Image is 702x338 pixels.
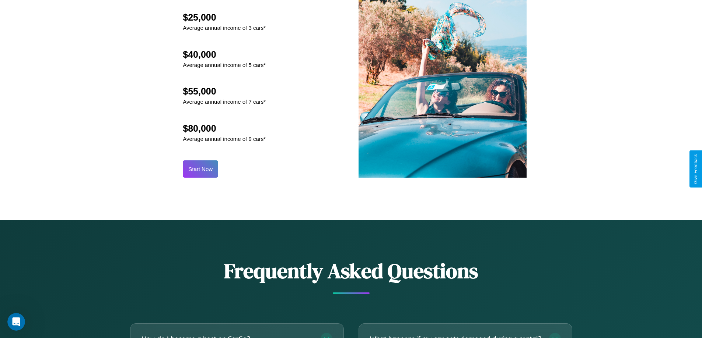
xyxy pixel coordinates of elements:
[183,49,266,60] h2: $40,000
[183,12,266,23] h2: $25,000
[183,134,266,144] p: Average annual income of 9 cars*
[183,160,218,178] button: Start Now
[183,123,266,134] h2: $80,000
[183,60,266,70] p: Average annual income of 5 cars*
[7,313,25,331] iframe: Intercom live chat
[183,86,266,97] h2: $55,000
[183,23,266,33] p: Average annual income of 3 cars*
[130,257,572,285] h2: Frequently Asked Questions
[183,97,266,107] p: Average annual income of 7 cars*
[693,154,698,184] div: Give Feedback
